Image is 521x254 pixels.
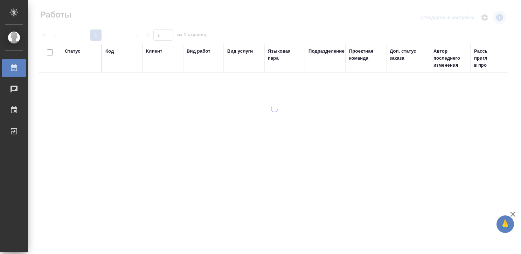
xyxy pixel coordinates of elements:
div: Код [105,48,114,55]
span: 🙏 [499,217,511,232]
div: Доп. статус заказа [390,48,426,62]
div: Вид работ [187,48,210,55]
div: Подразделение [308,48,345,55]
div: Рассылка приглашений в процессе? [474,48,508,69]
div: Языковая пара [268,48,301,62]
div: Автор последнего изменения [433,48,467,69]
div: Проектная команда [349,48,383,62]
div: Вид услуги [227,48,253,55]
div: Статус [65,48,81,55]
div: Клиент [146,48,162,55]
button: 🙏 [496,215,514,233]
